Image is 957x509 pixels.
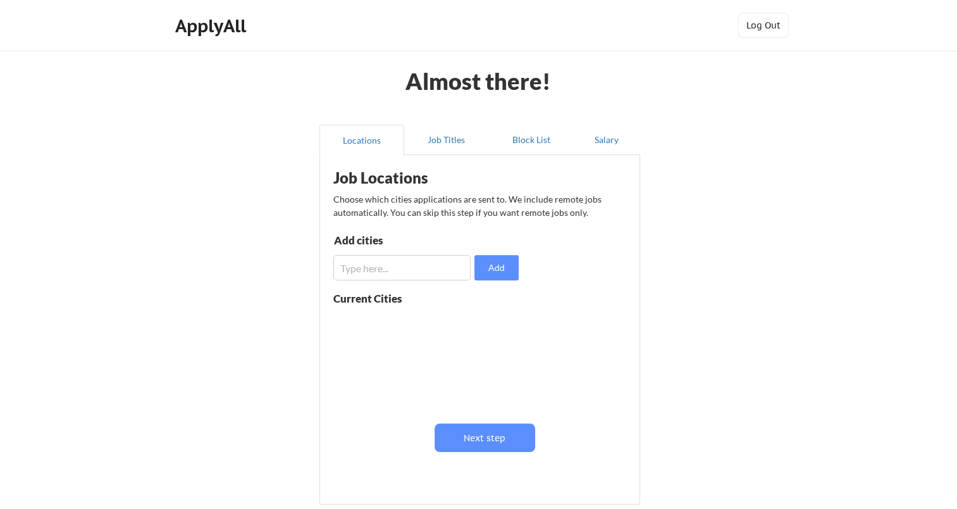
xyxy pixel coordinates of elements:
button: Add [474,255,519,280]
button: Salary [574,125,640,155]
button: Next step [435,424,535,452]
div: Choose which cities applications are sent to. We include remote jobs automatically. You can skip ... [333,192,624,219]
div: ApplyAll [175,15,250,37]
div: Job Locations [333,170,493,185]
input: Type here... [333,255,471,280]
button: Log Out [738,13,789,38]
button: Locations [319,125,404,155]
button: Job Titles [404,125,489,155]
button: Block List [489,125,574,155]
div: Add cities [334,235,465,246]
div: Almost there! [390,70,566,92]
div: Current Cities [333,293,429,304]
